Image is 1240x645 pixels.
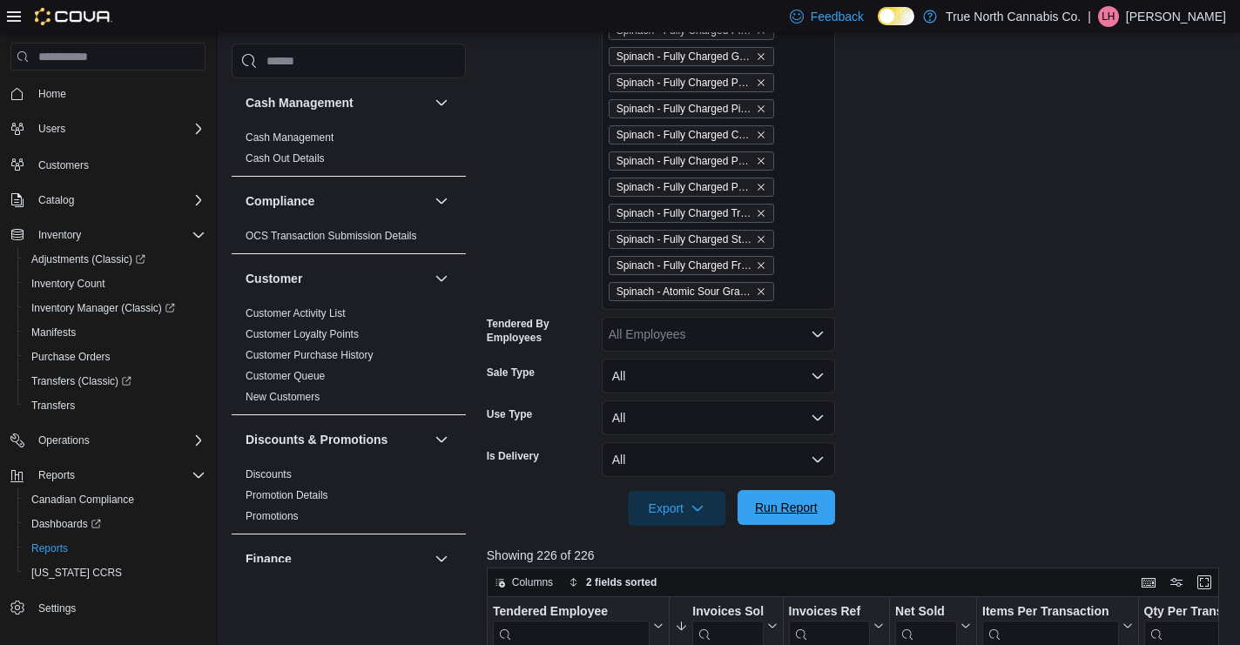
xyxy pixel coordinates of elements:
[17,247,212,272] a: Adjustments (Classic)
[31,465,206,486] span: Reports
[24,514,108,534] a: Dashboards
[38,193,74,207] span: Catalog
[246,348,374,362] span: Customer Purchase History
[24,514,206,534] span: Dashboards
[811,8,864,25] span: Feedback
[788,604,869,621] div: Invoices Ref
[24,395,206,416] span: Transfers
[24,298,182,319] a: Inventory Manager (Classic)
[617,48,752,65] span: Spinach - Fully Charged Galactic Grape Infused Pre-roll - Hybrid - 5x0.5g
[617,152,752,170] span: Spinach - Fully Charged Party Pack Infused Pre-Roll Multi-pack - Hybrid - 3x0.5g
[232,303,466,414] div: Customer
[31,155,96,176] a: Customers
[31,430,97,451] button: Operations
[31,541,68,555] span: Reports
[17,296,212,320] a: Inventory Manager (Classic)
[31,465,82,486] button: Reports
[246,152,325,165] a: Cash Out Details
[3,595,212,621] button: Settings
[1194,572,1215,593] button: Enter fullscreen
[246,390,320,404] span: New Customers
[431,268,452,289] button: Customer
[617,178,752,196] span: Spinach - Fully Charged Peach Passionfruit Kush CBN Infused Pre-Roll - Indica - 3x0.5g
[617,100,752,118] span: Spinach - Fully Charged Pink Lemonade Infused Pre-Roll - Sativa - 1x0.7g
[562,572,664,593] button: 2 fields sorted
[24,322,83,343] a: Manifests
[24,489,206,510] span: Canadian Compliance
[31,399,75,413] span: Transfers
[38,601,76,615] span: Settings
[602,359,835,393] button: All
[756,156,766,166] button: Remove Spinach - Fully Charged Party Pack Infused Pre-Roll Multi-pack - Hybrid - 3x0.5g from sele...
[756,77,766,88] button: Remove Spinach - Fully Charged Peach Punch Infused Pre-Roll - Hybrid - 5x0.5g from selection in t...
[246,488,328,502] span: Promotion Details
[38,122,65,136] span: Users
[431,92,452,113] button: Cash Management
[617,257,752,274] span: Spinach - Fully Charged Fruit Surge Mixer Pack Infused Pre-Roll - Hybrid - 3x0.5g
[246,431,387,448] h3: Discounts & Promotions
[609,73,774,92] span: Spinach - Fully Charged Peach Punch Infused Pre-Roll - Hybrid - 5x0.5g
[246,270,302,287] h3: Customer
[487,407,532,421] label: Use Type
[31,350,111,364] span: Purchase Orders
[31,118,72,139] button: Users
[1166,572,1187,593] button: Display options
[24,371,138,392] a: Transfers (Classic)
[24,346,118,367] a: Purchase Orders
[38,158,89,172] span: Customers
[24,249,206,270] span: Adjustments (Classic)
[246,391,320,403] a: New Customers
[38,87,66,101] span: Home
[246,468,292,480] a: Discounts
[692,604,763,621] div: Invoices Sold
[638,491,715,526] span: Export
[31,566,122,580] span: [US_STATE] CCRS
[617,126,752,144] span: Spinach - Fully Charged Cotton Dandy Kush Infused Pre-Roll - Hybrid - 5x0.5g
[3,117,212,141] button: Users
[232,225,466,253] div: Compliance
[602,400,835,435] button: All
[31,598,83,619] a: Settings
[246,510,299,522] a: Promotions
[246,431,428,448] button: Discounts & Promotions
[487,366,535,380] label: Sale Type
[38,433,90,447] span: Operations
[756,208,766,218] button: Remove Spinach - Fully Charged Tropical Pack Infused Pre-roll Multi-pack - Hybrid - 3x0.5g from s...
[609,178,774,197] span: Spinach - Fully Charged Peach Passionfruit Kush CBN Infused Pre-Roll - Indica - 3x0.5g
[609,282,774,301] span: Spinach - Atomic Sour Grapefruit Pre-Rolls - Indica - 3x0.5g
[246,230,417,242] a: OCS Transaction Submission Details
[24,562,129,583] a: [US_STATE] CCRS
[617,74,752,91] span: Spinach - Fully Charged Peach Punch Infused Pre-Roll - Hybrid - 5x0.5g
[246,467,292,481] span: Discounts
[756,286,766,297] button: Remove Spinach - Atomic Sour Grapefruit Pre-Rolls - Indica - 3x0.5g from selection in this group
[431,548,452,569] button: Finance
[17,487,212,512] button: Canadian Compliance
[24,273,112,294] a: Inventory Count
[628,491,725,526] button: Export
[31,225,206,245] span: Inventory
[17,512,212,536] a: Dashboards
[31,326,76,339] span: Manifests
[3,463,212,487] button: Reports
[756,130,766,140] button: Remove Spinach - Fully Charged Cotton Dandy Kush Infused Pre-Roll - Hybrid - 5x0.5g from selectio...
[617,231,752,248] span: Spinach - Fully Charged Strawberry Watermelon OG CBG Infused Pre-Roll - Hybrid - 3x0.5g
[3,223,212,247] button: Inventory
[609,230,774,249] span: Spinach - Fully Charged Strawberry Watermelon OG CBG Infused Pre-Roll - Hybrid - 3x0.5g
[609,125,774,144] span: Spinach - Fully Charged Cotton Dandy Kush Infused Pre-Roll - Hybrid - 5x0.5g
[38,228,81,242] span: Inventory
[38,468,75,482] span: Reports
[1102,6,1115,27] span: LH
[24,322,206,343] span: Manifests
[31,374,131,388] span: Transfers (Classic)
[878,7,914,25] input: Dark Mode
[24,346,206,367] span: Purchase Orders
[246,369,325,383] span: Customer Queue
[878,25,879,26] span: Dark Mode
[17,536,212,561] button: Reports
[487,317,595,345] label: Tendered By Employees
[35,8,112,25] img: Cova
[232,464,466,534] div: Discounts & Promotions
[1088,6,1091,27] p: |
[31,84,73,104] a: Home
